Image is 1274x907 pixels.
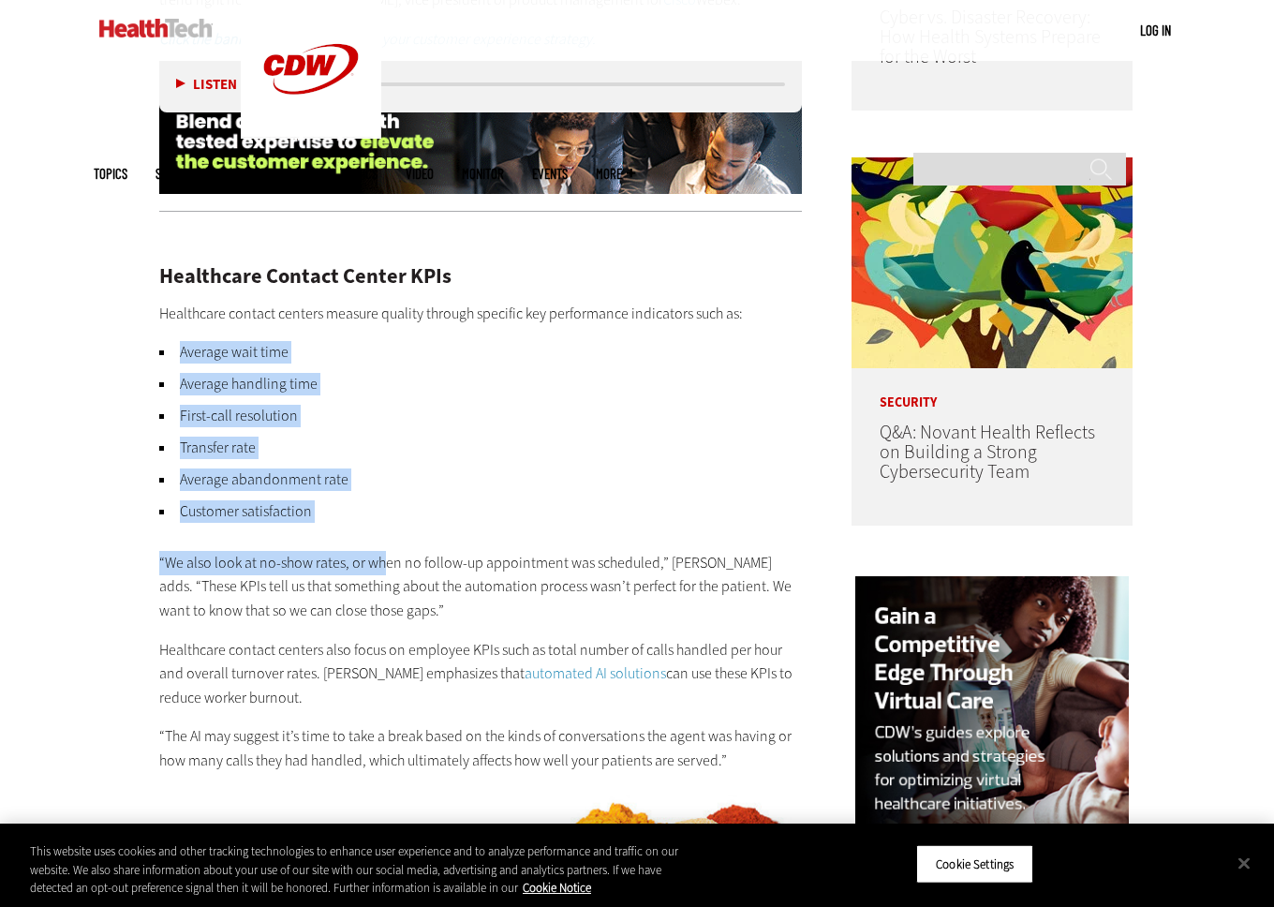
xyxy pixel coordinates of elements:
a: More information about your privacy [523,880,591,896]
img: Customer Experience Sidebar [159,788,802,906]
a: Tips & Tactics [306,167,378,181]
a: Events [532,167,568,181]
li: First-call resolution [159,405,802,427]
span: More [596,167,635,181]
a: Log in [1140,22,1171,38]
a: CDW [241,124,381,143]
li: Average wait time [159,341,802,364]
a: Video [406,167,434,181]
div: This website uses cookies and other tracking technologies to enhance user experience and to analy... [30,842,701,898]
p: Healthcare contact centers also focus on employee KPIs such as total number of calls handled per ... [159,638,802,710]
p: Healthcare contact centers measure quality through specific key performance indicators such as: [159,302,802,326]
img: abstract illustration of a tree [852,157,1133,368]
span: Specialty [156,167,204,181]
li: Average abandonment rate [159,468,802,491]
li: Transfer rate [159,437,802,459]
button: Close [1223,842,1265,884]
h2: Healthcare Contact Center KPIs [159,266,802,287]
a: automated AI solutions [525,663,666,683]
a: Q&A: Novant Health Reflects on Building a Strong Cybersecurity Team [880,420,1095,484]
button: Cookie Settings [916,844,1033,884]
p: “The AI may suggest it’s time to take a break based on the kinds of conversations the agent was h... [159,724,802,772]
a: Features [232,167,278,181]
p: Security [852,368,1133,409]
img: Home [99,19,213,37]
span: Topics [94,167,127,181]
p: “We also look at no-show rates, or when no follow-up appointment was scheduled,” [PERSON_NAME] ad... [159,551,802,623]
a: MonITor [462,167,504,181]
li: Average handling time [159,373,802,395]
div: User menu [1140,21,1171,40]
li: Customer satisfaction [159,500,802,523]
